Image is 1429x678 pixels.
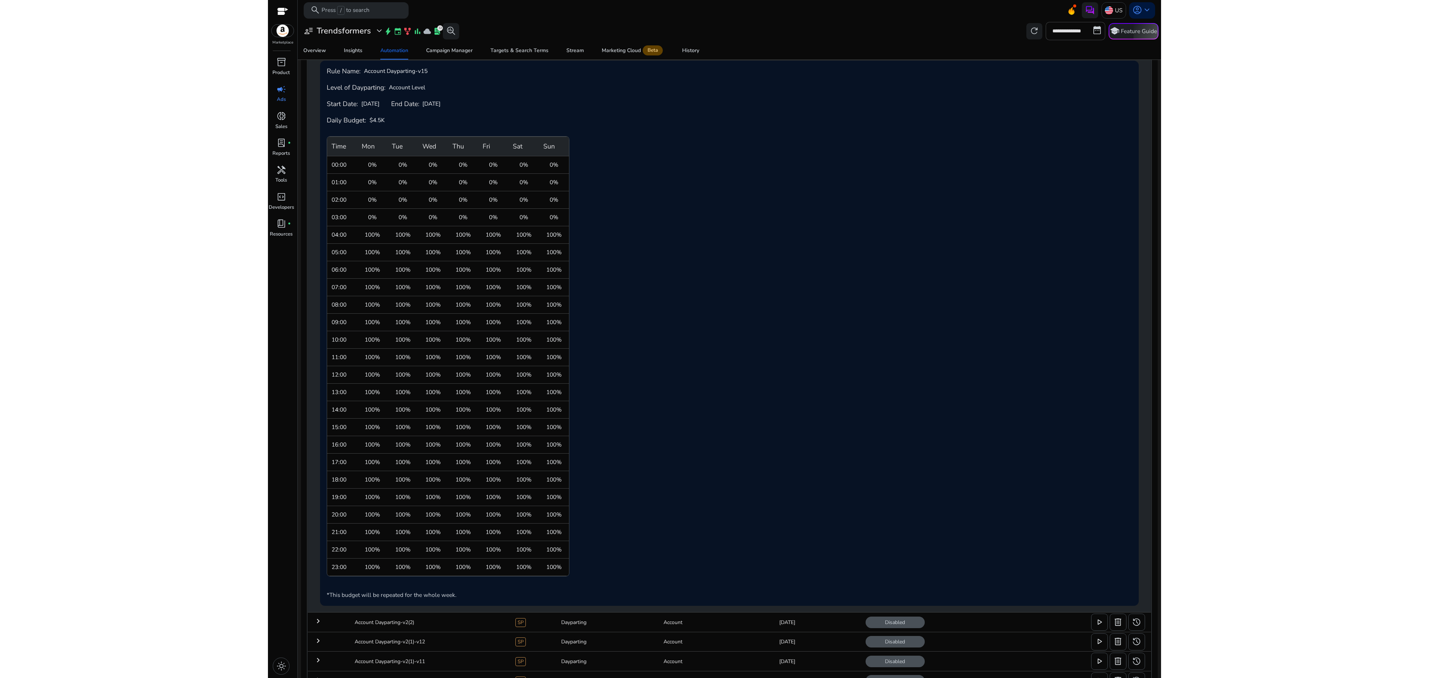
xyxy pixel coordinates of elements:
span: 100% [455,563,471,571]
span: 100% [455,353,471,361]
span: 100% [425,476,441,484]
span: 100% [516,283,531,291]
span: [DATE] [422,100,441,108]
th: Tue [387,137,418,156]
h4: Start Date: [327,100,358,108]
span: 100% [546,388,562,396]
td: 17:00 [327,453,357,471]
td: 19:00 [327,488,357,506]
span: 0% [550,196,558,204]
td: 00:00 [327,156,357,173]
span: 100% [486,371,501,379]
a: book_4fiber_manual_recordResources [268,217,294,244]
span: 100% [425,301,441,309]
span: 100% [395,318,410,326]
span: school [1110,26,1119,36]
td: 16:00 [327,436,357,453]
span: handyman [276,165,286,175]
span: Account Level [389,83,425,92]
th: Wed [418,137,448,156]
span: 100% [486,441,501,449]
span: 100% [395,406,410,414]
span: bolt [384,27,392,35]
span: 100% [365,283,380,291]
span: history [1132,656,1141,666]
span: 100% [365,546,380,554]
button: play_arrow [1091,614,1108,631]
span: lab_profile [433,27,441,35]
span: 100% [486,476,501,484]
span: 100% [546,441,562,449]
span: 100% [425,511,441,519]
p: Product [272,69,290,77]
span: 0% [550,161,558,169]
th: Fri [478,137,508,156]
span: 100% [365,371,380,379]
span: 100% [425,318,441,326]
span: 100% [425,423,441,431]
button: delete [1110,614,1127,631]
span: 100% [546,563,562,571]
h3: Trendsformers [317,26,371,36]
span: 100% [455,283,471,291]
span: 100% [516,493,531,501]
span: 100% [546,318,562,326]
span: 100% [546,528,562,536]
div: Targets & Search Terms [490,48,549,53]
span: 100% [455,266,471,274]
td: 23:00 [327,558,357,576]
span: 100% [516,248,531,256]
span: 100% [455,371,471,379]
span: 100% [455,318,471,326]
p: Feature Guide [1121,27,1157,35]
span: 100% [455,231,471,239]
button: play_arrow [1091,653,1108,670]
span: 100% [486,336,501,344]
span: 100% [425,248,441,256]
td: Account Dayparting-v2(1)-v11 [349,652,509,671]
span: 100% [395,353,410,361]
span: 0% [368,161,377,169]
span: 100% [395,423,410,431]
button: play_arrow [1091,633,1108,650]
p: Ads [277,96,286,103]
span: 100% [425,458,441,466]
button: delete [1110,653,1127,670]
a: campaignAds [268,83,294,109]
span: $4.5K [370,116,385,124]
span: 100% [395,371,410,379]
span: 100% [455,248,471,256]
div: 12 [437,25,443,31]
span: 0% [489,196,498,204]
span: 100% [365,563,380,571]
span: cloud [423,27,431,35]
span: 100% [395,283,410,291]
span: user_attributes [304,26,313,36]
span: 100% [486,546,501,554]
span: 100% [395,476,410,484]
span: 0% [520,213,528,221]
span: 100% [516,231,531,239]
span: 100% [425,406,441,414]
span: 100% [546,283,562,291]
div: Campaign Manager [426,48,473,53]
span: 100% [425,266,441,274]
span: 100% [425,353,441,361]
div: Automation [380,48,408,53]
span: 100% [516,266,531,274]
td: 22:00 [327,541,357,558]
span: 100% [486,283,501,291]
span: 100% [395,266,410,274]
td: 15:00 [327,418,357,436]
p: Tools [275,177,287,184]
span: book_4 [276,219,286,228]
span: 100% [516,441,531,449]
span: 0% [459,161,467,169]
span: 100% [516,353,531,361]
span: 100% [546,231,562,239]
button: history [1128,614,1145,631]
span: 100% [425,441,441,449]
span: 100% [516,476,531,484]
span: 100% [486,458,501,466]
span: [DATE] [361,100,380,108]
